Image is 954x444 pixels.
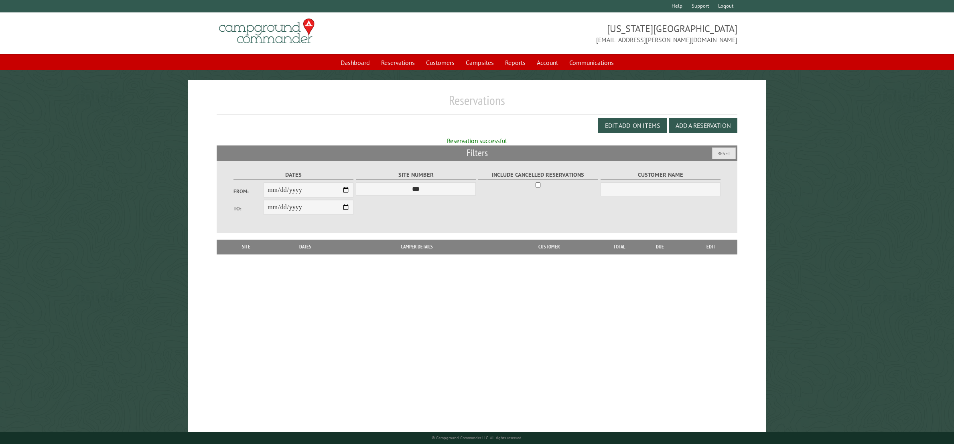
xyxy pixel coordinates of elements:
a: Customers [421,55,459,70]
th: Edit [684,240,737,254]
small: © Campground Commander LLC. All rights reserved. [432,435,522,440]
h1: Reservations [217,93,737,115]
label: Customer Name [601,170,721,180]
a: Account [532,55,563,70]
label: Site Number [356,170,476,180]
div: Reservation successful [217,136,737,145]
a: Dashboard [336,55,375,70]
button: Edit Add-on Items [598,118,667,133]
th: Total [603,240,635,254]
img: Campground Commander [217,16,317,47]
label: To: [233,205,264,212]
button: Add a Reservation [669,118,737,133]
th: Customer [495,240,603,254]
th: Site [221,240,272,254]
a: Communications [564,55,619,70]
th: Dates [272,240,339,254]
th: Camper Details [339,240,495,254]
a: Reports [500,55,530,70]
span: [US_STATE][GEOGRAPHIC_DATA] [EMAIL_ADDRESS][PERSON_NAME][DOMAIN_NAME] [477,22,737,44]
label: Include Cancelled Reservations [478,170,598,180]
a: Campsites [461,55,499,70]
th: Due [635,240,684,254]
label: From: [233,188,264,195]
button: Reset [712,147,736,159]
label: Dates [233,170,353,180]
a: Reservations [376,55,420,70]
h2: Filters [217,145,737,161]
